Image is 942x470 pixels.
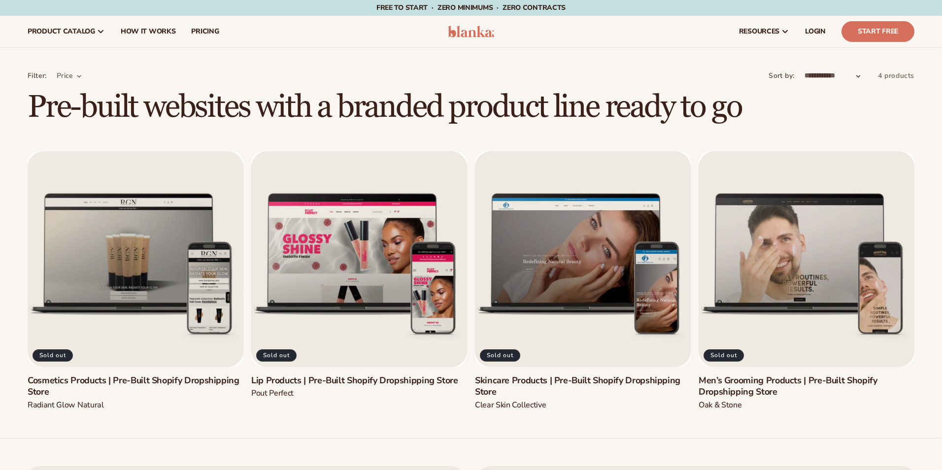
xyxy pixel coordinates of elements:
[805,28,826,35] span: LOGIN
[739,28,779,35] span: resources
[57,70,82,81] summary: Price
[475,375,691,398] a: Skincare Products | Pre-Built Shopify Dropshipping Store
[121,28,176,35] span: How It Works
[878,71,914,80] span: 4 products
[251,375,467,386] a: Lip Products | Pre-Built Shopify Dropshipping Store
[731,16,797,47] a: resources
[699,375,914,398] a: Men’s Grooming Products | Pre-Built Shopify Dropshipping Store
[20,16,113,47] a: product catalog
[797,16,834,47] a: LOGIN
[183,16,227,47] a: pricing
[841,21,914,42] a: Start Free
[769,71,794,80] label: Sort by:
[113,16,184,47] a: How It Works
[376,3,566,12] span: Free to start · ZERO minimums · ZERO contracts
[28,28,95,35] span: product catalog
[191,28,219,35] span: pricing
[28,70,47,81] p: Filter:
[57,71,73,80] span: Price
[28,375,243,398] a: Cosmetics Products | Pre-Built Shopify Dropshipping Store
[448,26,495,37] img: logo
